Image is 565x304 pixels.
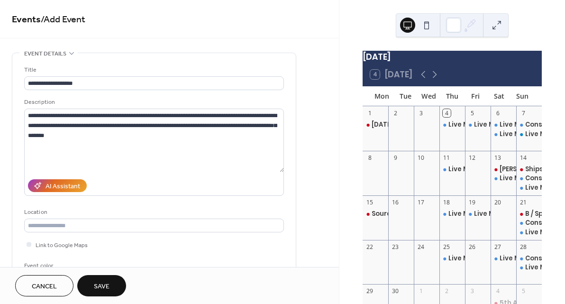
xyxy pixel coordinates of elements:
div: Live Music: Spencer Singer [439,165,465,174]
div: 25 [443,243,451,251]
div: Live Music: Band Moe Jurphy [465,210,491,218]
div: 3 [417,109,425,117]
div: 1 [417,287,425,295]
div: Conscious Reggae Band [516,120,542,129]
div: Live Music: Houston Bernard [439,120,465,129]
div: 5 [519,287,528,295]
div: 11 [443,154,451,162]
div: Live Music: DJ Ryan Brown [491,130,516,138]
div: Live Music: Overserved Again [491,174,516,183]
div: 21 [519,198,528,206]
div: 7 [519,109,528,117]
div: Location [24,207,282,217]
div: 10 [417,154,425,162]
div: Wed [417,86,440,106]
div: 15 [366,198,374,206]
button: Cancel [15,275,73,296]
button: Save [77,275,126,296]
div: Title [24,65,282,75]
div: Fri [464,86,487,106]
div: 20 [494,198,502,206]
div: Description [24,97,282,107]
div: 30 [392,287,400,295]
div: Live Music: [PERSON_NAME] [448,120,538,129]
div: 16 [392,198,400,206]
div: AI Assistant [46,182,80,192]
div: Live Music: 7 Day Weekend [516,184,542,192]
div: Conscious Reggae Band [516,174,542,183]
div: 2 [392,109,400,117]
div: Live Music: Chris Ballerini [439,210,465,218]
div: Live Music: Legends of Summer [516,228,542,237]
div: Live Music: Different StrokeZ [491,120,516,129]
div: 19 [468,198,476,206]
a: Events [12,10,41,29]
div: 17 [417,198,425,206]
div: 9 [392,154,400,162]
div: 28 [519,243,528,251]
div: Live Music: Overserved Again [448,254,547,263]
div: Sat [487,86,510,106]
div: Sun [511,86,534,106]
div: 18 [443,198,451,206]
div: Live Music: DJ Mark Sousa [465,120,491,129]
div: Battista Bootcamp 02: Boston's Biggest Summer Fitness Event Series [491,165,516,174]
div: Conscious Reggae Band [516,219,542,227]
div: 5 [468,109,476,117]
div: 12 [468,154,476,162]
div: Event color [24,261,95,271]
div: Live Music: [PERSON_NAME] [448,210,538,218]
div: 4 [494,287,502,295]
div: Live Music: Eli Cash Band [491,254,516,263]
div: Conscious Reggae Band [516,254,542,263]
div: 27 [494,243,502,251]
div: 14 [519,154,528,162]
button: AI Assistant [28,179,87,192]
div: 6 [494,109,502,117]
div: 24 [417,243,425,251]
div: 3 [468,287,476,295]
div: 22 [366,243,374,251]
div: Source Method Presents Do Not Disturb: Modern Mindful Pop-Up Series [363,210,388,218]
div: Live Music: The Beat Drops [516,263,542,272]
div: 8 [366,154,374,162]
div: Labor Day White Party [363,120,388,129]
div: Live Music: [PERSON_NAME] [448,165,538,174]
span: Event details [24,49,66,59]
div: Live Music: Overserved Again [439,254,465,263]
div: 2 [443,287,451,295]
span: Save [94,282,109,292]
div: Thu [440,86,464,106]
div: B / Spoke Fitness Takeover [516,210,542,218]
div: 29 [366,287,374,295]
div: Ships & Shops: Harry and Lou's Vintage Market [516,165,542,174]
div: Tue [394,86,417,106]
div: [DATE] [363,51,542,63]
div: Live Music: Weekend Alibi [516,130,542,138]
div: Mon [370,86,393,106]
div: 1 [366,109,374,117]
div: [DATE] White Party [372,120,435,129]
div: 26 [468,243,476,251]
span: Link to Google Maps [36,240,88,250]
span: / Add Event [41,10,85,29]
div: 4 [443,109,451,117]
div: 13 [494,154,502,162]
span: Cancel [32,282,57,292]
div: 23 [392,243,400,251]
